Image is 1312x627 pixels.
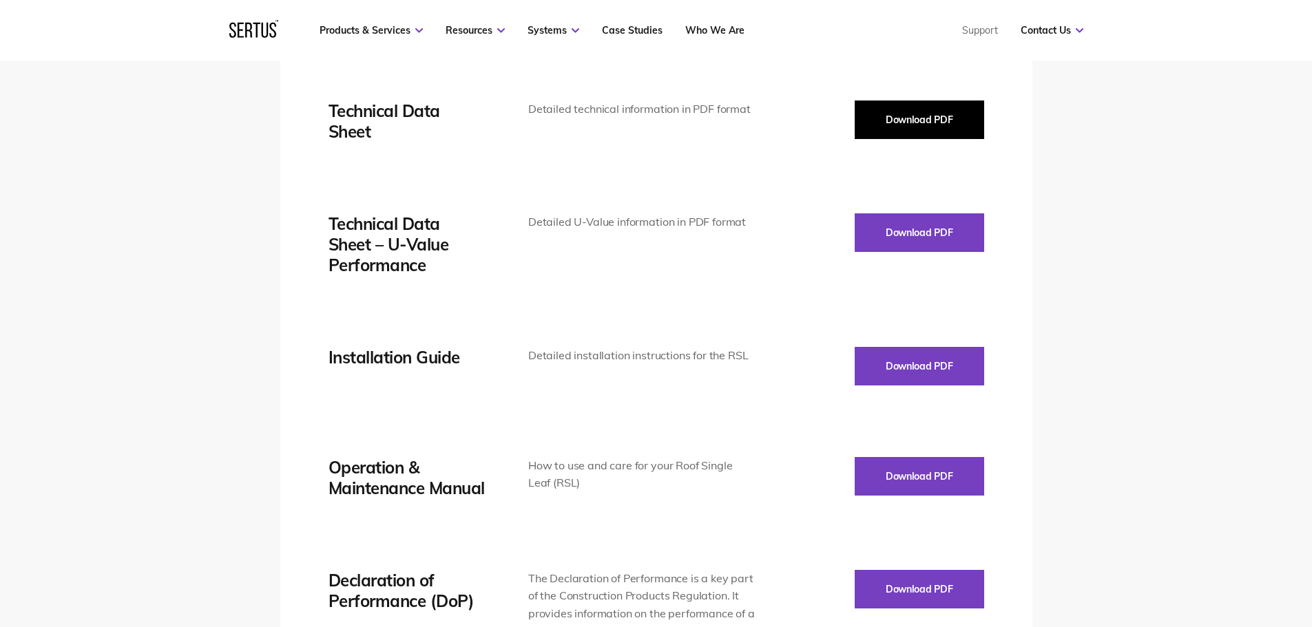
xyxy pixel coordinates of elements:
button: Download PDF [855,347,984,385]
a: Who We Are [685,24,744,36]
div: How to use and care for your Roof Single Leaf (RSL) [528,457,756,492]
div: Technical Data Sheet [329,100,487,142]
button: Download PDF [855,100,984,139]
a: Contact Us [1021,24,1083,36]
button: Download PDF [855,213,984,252]
a: Case Studies [602,24,663,36]
a: Resources [446,24,505,36]
div: Declaration of Performance (DoP) [329,570,487,611]
a: Systems [528,24,579,36]
div: Installation Guide [329,347,487,368]
div: Technical Data Sheet – U-Value Performance [329,213,487,275]
iframe: Chat Widget [1243,561,1312,627]
button: Download PDF [855,570,984,608]
a: Support [962,24,998,36]
div: Detailed technical information in PDF format [528,100,756,118]
a: Products & Services [320,24,423,36]
div: Operation & Maintenance Manual [329,457,487,498]
div: Detailed U-Value information in PDF format [528,213,756,231]
div: Detailed installation instructions for the RSL [528,347,756,365]
button: Download PDF [855,457,984,496]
